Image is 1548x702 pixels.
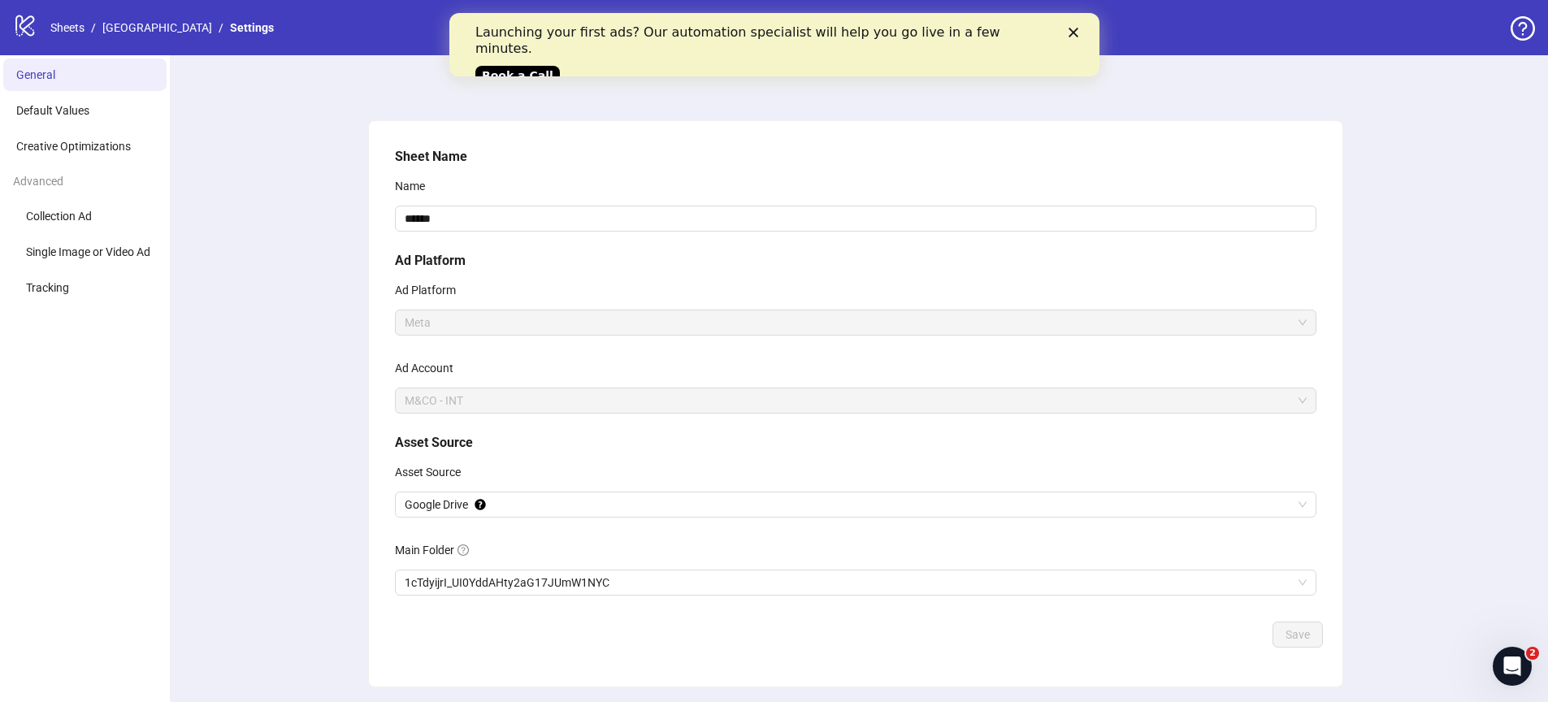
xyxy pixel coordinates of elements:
[26,53,111,72] a: Book a Call
[395,433,1316,453] h5: Asset Source
[395,459,471,485] label: Asset Source
[405,492,1307,517] span: Google Drive
[219,19,223,37] li: /
[473,497,488,512] div: Tooltip anchor
[395,206,1316,232] input: Name
[91,19,96,37] li: /
[16,104,89,117] span: Default Values
[405,570,1307,595] span: 1cTdyijrI_UI0YddAHty2aG17JUmW1NYC
[1493,647,1532,686] iframe: Intercom live chat
[47,19,88,37] a: Sheets
[405,310,1307,335] span: Meta
[16,68,55,81] span: General
[395,147,1316,167] h5: Sheet Name
[26,281,69,294] span: Tracking
[457,544,469,556] span: question-circle
[1273,622,1323,648] button: Save
[227,19,277,37] a: Settings
[619,15,635,24] div: Close
[395,277,466,303] label: Ad Platform
[1526,647,1539,660] span: 2
[395,251,1316,271] h5: Ad Platform
[26,245,150,258] span: Single Image or Video Ad
[405,388,1307,413] span: M&CO - INT
[1511,16,1535,41] span: question-circle
[99,19,215,37] a: [GEOGRAPHIC_DATA]
[449,13,1099,76] iframe: Intercom live chat banner
[16,140,131,153] span: Creative Optimizations
[395,355,464,381] label: Ad Account
[26,210,92,223] span: Collection Ad
[395,537,479,563] label: Main Folder
[395,173,436,199] label: Name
